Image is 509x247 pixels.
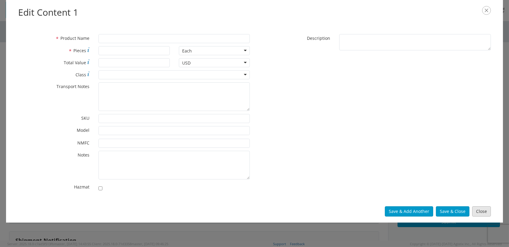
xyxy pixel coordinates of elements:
span: Notes [78,152,89,158]
span: Transport Notes [56,84,89,89]
button: Save & Add Another [385,206,433,217]
div: USD [182,60,191,66]
span: Class [76,72,86,78]
span: SKU [81,115,89,121]
span: Hazmat [74,184,89,190]
span: Product Name [60,35,89,41]
div: Each [182,48,192,54]
span: Total Value [64,60,86,65]
span: Pieces [73,48,86,53]
button: Close [472,206,491,217]
span: Description [307,35,330,41]
span: NMFC [77,140,89,146]
button: Save & Close [436,206,469,217]
span: Model [77,127,89,133]
h2: Edit Content 1 [18,6,491,19]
